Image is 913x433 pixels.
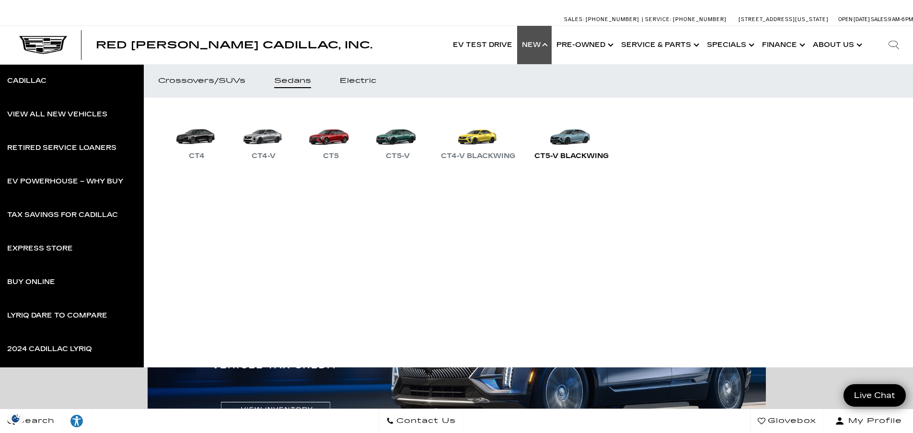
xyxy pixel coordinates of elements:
div: EV Powerhouse – Why Buy [7,178,123,185]
img: Cadillac Dark Logo with Cadillac White Text [19,36,67,54]
a: Pre-Owned [552,26,616,64]
a: Service & Parts [616,26,702,64]
a: Sales: [PHONE_NUMBER] [564,17,642,22]
a: CT4 [168,112,225,162]
a: CT5-V [369,112,427,162]
span: Sales: [564,16,584,23]
div: CT4-V Blackwing [436,150,520,162]
div: Crossovers/SUVs [158,78,245,84]
div: View All New Vehicles [7,111,107,118]
a: CT5-V Blackwing [530,112,613,162]
div: Tax Savings for Cadillac [7,212,118,218]
div: Cadillac [7,78,46,84]
img: Opt-Out Icon [5,413,27,423]
span: Search [15,414,55,428]
a: About Us [808,26,865,64]
a: [STREET_ADDRESS][US_STATE] [739,16,829,23]
div: Electric [340,78,376,84]
div: Express Store [7,245,73,252]
span: Live Chat [849,390,900,401]
span: Contact Us [394,414,456,428]
a: Contact Us [379,409,463,433]
div: Retired Service Loaners [7,145,116,151]
a: Sedans [260,64,325,98]
a: Live Chat [844,384,906,407]
a: CT5 [302,112,359,162]
div: Explore your accessibility options [62,414,91,428]
a: Crossovers/SUVs [144,64,260,98]
a: Glovebox [750,409,824,433]
a: Specials [702,26,757,64]
a: New [517,26,552,64]
span: Service: [645,16,671,23]
span: [PHONE_NUMBER] [586,16,639,23]
a: CT4-V Blackwing [436,112,520,162]
span: Glovebox [765,414,816,428]
a: Red [PERSON_NAME] Cadillac, Inc. [96,40,372,50]
div: Sedans [274,78,311,84]
a: Electric [325,64,391,98]
div: CT5 [318,150,344,162]
a: EV Test Drive [448,26,517,64]
div: LYRIQ Dare to Compare [7,312,107,319]
button: Open user profile menu [824,409,913,433]
a: CT4-V [235,112,292,162]
div: CT4 [184,150,209,162]
div: CT5-V Blackwing [530,150,613,162]
div: 2024 Cadillac LYRIQ [7,346,92,353]
div: CT4-V [247,150,280,162]
div: Buy Online [7,279,55,285]
span: Red [PERSON_NAME] Cadillac, Inc. [96,39,372,51]
a: Service: [PHONE_NUMBER] [642,17,729,22]
span: Sales: [871,16,888,23]
div: CT5-V [381,150,415,162]
span: [PHONE_NUMBER] [673,16,727,23]
section: Click to Open Cookie Consent Modal [5,413,27,423]
span: 9 AM-6 PM [888,16,913,23]
a: Explore your accessibility options [62,409,92,433]
a: Finance [757,26,808,64]
span: My Profile [844,414,902,428]
span: Open [DATE] [838,16,870,23]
